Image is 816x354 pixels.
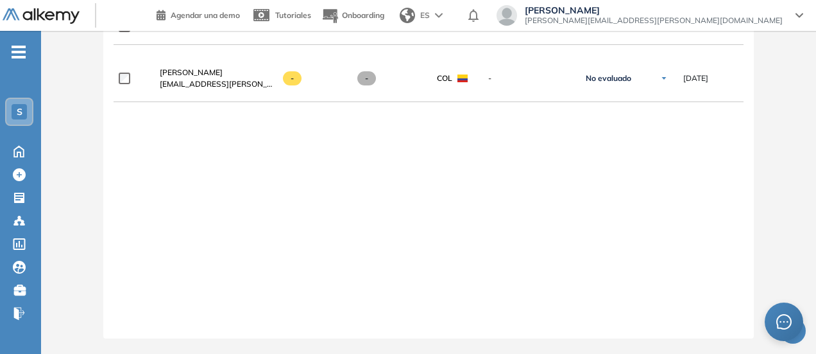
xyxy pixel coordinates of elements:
span: COL [437,73,452,84]
span: - [283,71,302,85]
span: Onboarding [342,10,384,20]
img: COL [457,75,468,82]
a: [PERSON_NAME] [160,67,273,78]
span: - [357,71,376,85]
span: [PERSON_NAME][EMAIL_ADDRESS][PERSON_NAME][DOMAIN_NAME] [525,15,783,26]
span: No evaluado [586,73,631,84]
img: arrow [435,13,443,18]
img: Logo [3,8,80,24]
span: [DATE] [683,73,708,84]
span: S [17,107,22,117]
span: - [488,73,570,84]
i: - [12,51,26,53]
button: Onboarding [321,2,384,30]
img: Ícono de flecha [660,75,668,82]
img: world [400,8,415,23]
a: Agendar una demo [157,6,240,22]
span: [EMAIL_ADDRESS][PERSON_NAME][DOMAIN_NAME] [160,78,273,90]
span: message [776,314,792,330]
span: [PERSON_NAME] [160,67,223,77]
span: Tutoriales [275,10,311,20]
span: ES [420,10,430,21]
span: [PERSON_NAME] [525,5,783,15]
span: Agendar una demo [171,10,240,20]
